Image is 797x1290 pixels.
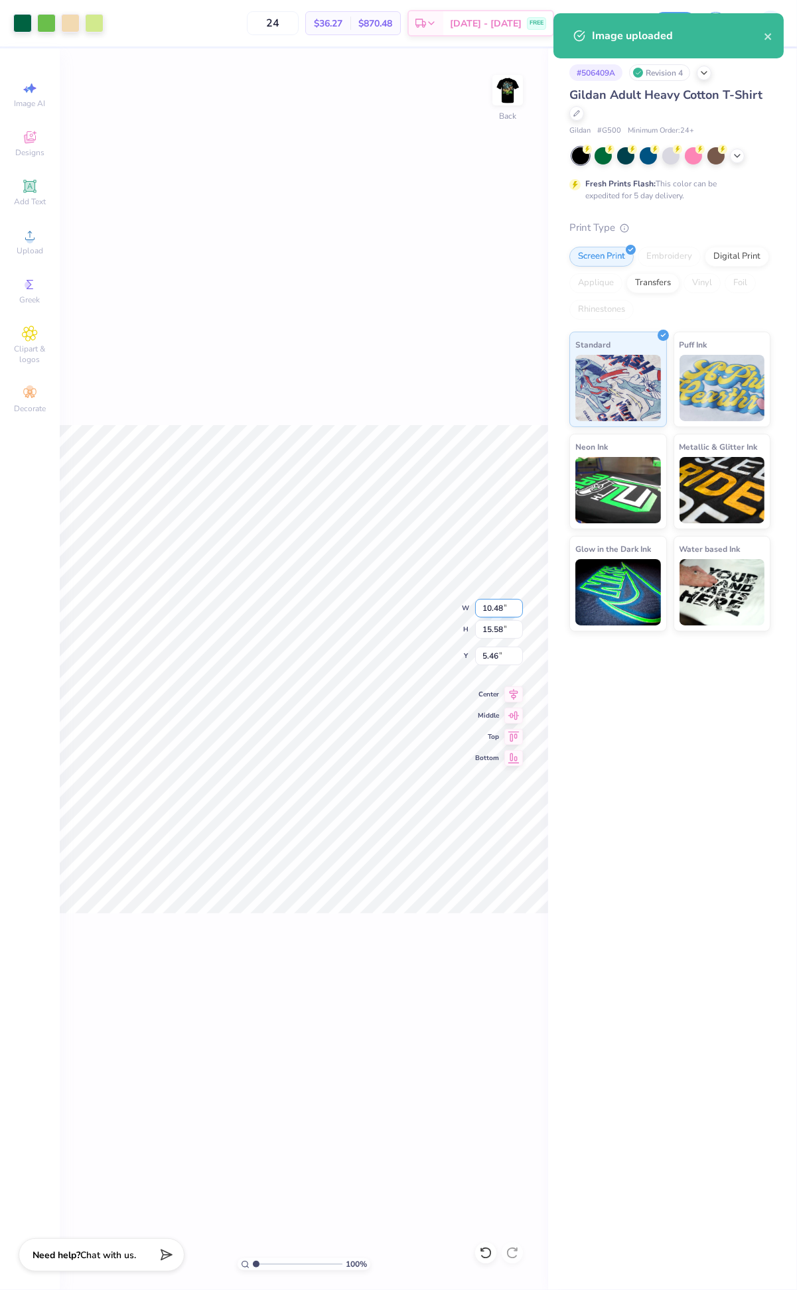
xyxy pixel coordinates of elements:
span: Gildan Adult Heavy Cotton T-Shirt [569,87,762,103]
span: Decorate [14,403,46,414]
span: Minimum Order: 24 + [628,125,694,137]
span: FREE [530,19,543,28]
span: $36.27 [314,17,342,31]
span: Neon Ink [575,440,608,454]
button: close [764,28,773,44]
img: Water based Ink [680,559,765,625]
input: – – [247,11,299,35]
span: [DATE] - [DATE] [450,17,522,31]
input: Untitled Design [581,10,646,36]
div: Screen Print [569,247,634,267]
div: Image uploaded [592,28,764,44]
div: Print Type [569,220,770,235]
div: Embroidery [638,247,701,267]
div: Foil [725,273,756,293]
img: Puff Ink [680,355,765,421]
div: Rhinestones [569,300,634,320]
span: Top [475,732,499,742]
span: Puff Ink [680,338,707,352]
span: Middle [475,711,499,720]
div: # 506409A [569,64,622,81]
span: Designs [15,147,44,158]
strong: Fresh Prints Flash: [585,178,656,189]
div: Applique [569,273,622,293]
span: Gildan [569,125,591,137]
div: Digital Print [705,247,769,267]
span: Chat with us. [80,1249,136,1261]
span: Standard [575,338,611,352]
span: Water based Ink [680,542,741,556]
span: Bottom [475,753,499,763]
img: Back [494,77,521,103]
span: Glow in the Dark Ink [575,542,651,556]
span: Upload [17,245,43,256]
img: Metallic & Glitter Ink [680,457,765,523]
span: 100 % [346,1258,367,1270]
span: Image AI [15,98,46,109]
span: Add Text [14,196,46,207]
span: Center [475,690,499,699]
span: Metallic & Glitter Ink [680,440,758,454]
div: Transfers [626,273,680,293]
img: Neon Ink [575,457,661,523]
strong: Need help? [33,1249,80,1261]
div: This color can be expedited for 5 day delivery. [585,178,749,202]
span: Greek [20,294,40,305]
div: Back [499,110,516,122]
span: $870.48 [358,17,392,31]
div: Vinyl [684,273,721,293]
img: Glow in the Dark Ink [575,559,661,625]
img: Standard [575,355,661,421]
div: Revision 4 [629,64,690,81]
span: # G500 [597,125,621,137]
span: Clipart & logos [7,344,53,365]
